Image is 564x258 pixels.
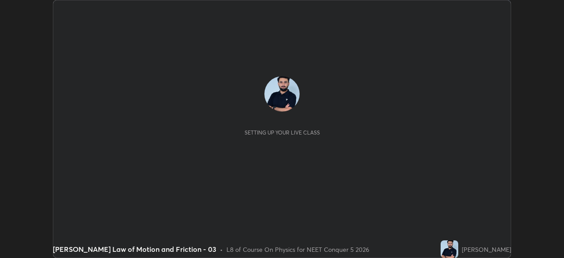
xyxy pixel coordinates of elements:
div: [PERSON_NAME] Law of Motion and Friction - 03 [53,244,216,254]
div: • [220,245,223,254]
img: ef2b50091f9441e5b7725b7ba0742755.jpg [441,240,458,258]
div: L8 of Course On Physics for NEET Conquer 5 2026 [226,245,369,254]
div: Setting up your live class [245,129,320,136]
img: ef2b50091f9441e5b7725b7ba0742755.jpg [264,76,300,112]
div: [PERSON_NAME] [462,245,511,254]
